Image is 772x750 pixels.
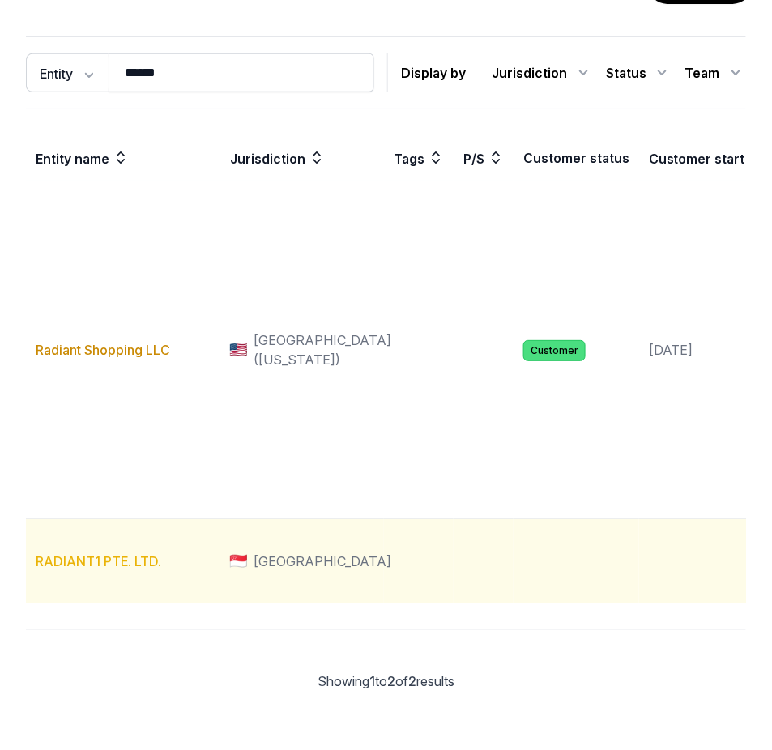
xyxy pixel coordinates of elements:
[606,60,672,86] div: Status
[454,135,514,181] th: P/S
[254,330,391,369] span: [GEOGRAPHIC_DATA] ([US_STATE])
[387,674,395,690] span: 2
[254,552,391,571] span: [GEOGRAPHIC_DATA]
[26,135,220,181] th: Entity name
[220,135,384,181] th: Jurisdiction
[36,342,170,358] a: Radiant Shopping LLC
[523,340,586,361] span: Customer
[26,672,746,692] div: Showing to of results
[401,60,466,86] p: Display by
[685,60,746,86] div: Team
[514,135,639,181] th: Customer status
[36,553,161,569] a: RADIANT1 PTE. LTD.
[26,53,109,92] button: Entity
[492,60,593,86] div: Jurisdiction
[384,135,454,181] th: Tags
[408,674,416,690] span: 2
[369,674,375,690] span: 1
